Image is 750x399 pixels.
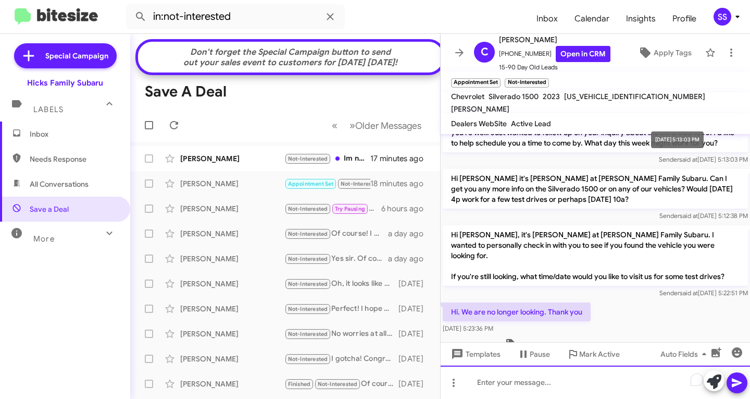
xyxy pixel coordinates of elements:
div: [PERSON_NAME] [180,329,284,339]
span: Needs Response [30,154,118,164]
div: Don't forget the Special Campaign button to send out your sales event to customers for [DATE] [DA... [143,47,438,68]
div: [PERSON_NAME] [180,178,284,189]
span: Save a Deal [30,204,69,214]
div: Im no longer looking. Thank you. [284,153,370,165]
span: Sender [DATE] 5:13:03 PM [659,155,748,163]
div: [DATE] 5:13:03 PM [651,131,704,148]
div: [PERSON_NAME] [180,228,284,239]
p: Hi. We are no longer looking. Thank you [443,303,591,321]
span: Not-Interested [318,381,358,388]
p: Hi [PERSON_NAME], it's [PERSON_NAME] at [PERSON_NAME] Family Subaru. I wanted to personally check... [443,225,748,286]
a: Special Campaign [14,43,117,68]
span: Auto Fields [660,345,710,364]
div: Yes sir. Have you already purchased the other one? Or are you still interested in coming in to ch... [284,203,381,215]
small: Not-Interested [505,78,548,88]
span: [DATE] 5:23:36 PM [443,324,493,332]
span: said at [679,155,697,163]
span: Older Messages [355,120,421,131]
div: [PERSON_NAME] [180,203,284,214]
span: Not-Interested [288,155,328,162]
span: Mark Active [579,345,620,364]
span: [PERSON_NAME] [451,104,509,114]
div: [PERSON_NAME] [180,153,284,164]
span: » [349,119,355,132]
span: Apply Tags [654,43,692,62]
button: Previous [326,115,344,136]
input: Search [126,4,345,29]
span: Finished [288,381,311,388]
div: [PERSON_NAME] [180,253,284,264]
span: « [332,119,337,132]
div: [PERSON_NAME] [180,379,284,389]
span: Active Lead [511,119,551,128]
div: Hi. We are no longer looking. Thank you [284,178,370,190]
div: No worries at all! Keep us in mind in case you would liek to discuss that and let anyone in your ... [284,328,398,340]
span: Not-Interested [288,256,328,262]
div: [DATE] [398,304,432,314]
span: Not-Interested [288,205,328,212]
button: Pause [509,345,558,364]
button: Auto Fields [652,345,719,364]
div: To enrich screen reader interactions, please activate Accessibility in Grammarly extension settings [441,366,750,399]
span: All Conversations [30,179,89,189]
span: Not-Interested [288,356,328,362]
span: Try Pausing [335,205,365,212]
div: [PERSON_NAME] [180,304,284,314]
span: Not-Interested [288,331,328,337]
div: Of course! [284,378,398,390]
span: Chevrolet [451,92,484,101]
span: Tagged as 'Not-Interested' on [DATE] 5:23:38 PM [501,338,690,353]
div: [DATE] [398,354,432,364]
span: Silverado 1500 [489,92,539,101]
span: [US_VEHICLE_IDENTIFICATION_NUMBER] [564,92,705,101]
button: Templates [441,345,509,364]
span: Dealers WebSite [451,119,507,128]
a: Calendar [566,4,618,34]
span: [PHONE_NUMBER] [499,46,610,62]
span: More [33,234,55,244]
span: Templates [449,345,501,364]
div: a day ago [388,228,432,239]
a: Inbox [528,4,566,34]
div: SS [714,8,731,26]
div: [PERSON_NAME] [180,354,284,364]
div: [DATE] [398,329,432,339]
div: 6 hours ago [381,203,432,214]
span: Not-Interested [288,306,328,312]
span: Not-Interested [341,180,381,187]
div: Yes sir. Of course! I hope you have a great rest of your day! [284,253,388,265]
div: Hicks Family Subaru [27,78,103,88]
span: Pause [530,345,550,364]
span: Special Campaign [45,51,108,61]
span: Appointment Set [288,180,334,187]
div: [PERSON_NAME] [180,279,284,289]
div: 17 minutes ago [370,153,432,164]
span: Sender [DATE] 5:22:51 PM [659,289,748,297]
a: Insights [618,4,664,34]
span: said at [680,212,698,220]
span: Labels [33,105,64,114]
button: SS [705,8,739,26]
span: [PERSON_NAME] [499,33,610,46]
button: Apply Tags [629,43,700,62]
div: Perfect! I hope you have a great rest of your day!! [284,303,398,315]
div: I gotcha! Congratulations! What did you end up pruchasing? [284,353,398,365]
div: [DATE] [398,379,432,389]
span: Sender [DATE] 5:12:38 PM [659,212,748,220]
div: [DATE] [398,279,432,289]
span: 2023 [543,92,560,101]
button: Mark Active [558,345,628,364]
p: Hi [PERSON_NAME] it's [PERSON_NAME] at [PERSON_NAME] Family Subaru. Can I get you any more info o... [443,169,748,209]
div: 18 minutes ago [370,178,432,189]
div: Oh, it looks like our system mistook your info. No worries. Do you have any friends or family tha... [284,278,398,290]
span: Inbox [30,129,118,139]
a: Open in CRM [556,46,610,62]
a: Profile [664,4,705,34]
h1: Save a Deal [145,83,227,100]
nav: Page navigation example [326,115,428,136]
small: Appointment Set [451,78,501,88]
